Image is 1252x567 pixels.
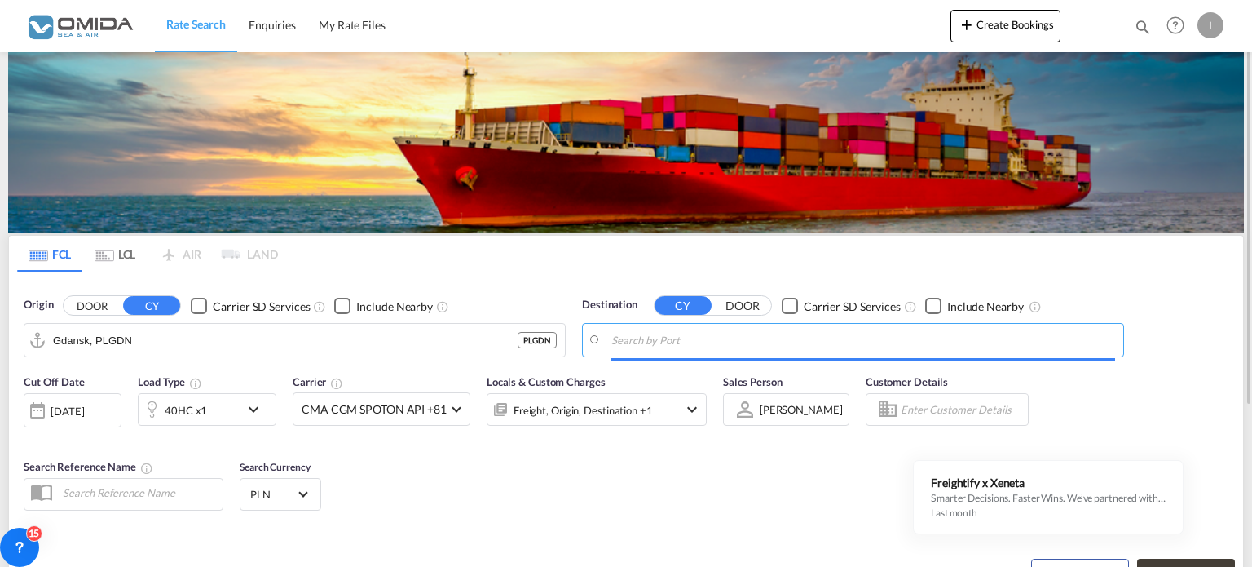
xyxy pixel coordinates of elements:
[758,398,844,422] md-select: Sales Person: IWONA ZAJĄC-FIREK
[950,10,1060,42] button: icon-plus 400-fgCreate Bookings
[213,299,310,315] div: Carrier SD Services
[250,487,296,502] span: PLN
[760,403,843,416] div: [PERSON_NAME]
[138,375,202,388] span: Load Type
[313,300,326,313] md-icon: Unchecked: Search for CY (Container Yard) services for all selected carriers.Checked : Search for...
[165,399,207,422] div: 40HC x1
[24,297,53,313] span: Origin
[901,397,1023,422] input: Enter Customer Details
[53,328,518,352] input: Search by Port
[24,7,134,44] img: 459c566038e111ed959c4fc4f0a4b274.png
[191,297,310,314] md-checkbox: Checkbox No Ink
[583,324,1123,357] md-input-container: Jebel Ali, AEJEA
[514,399,653,422] div: Freight Origin Destination Factory Stuffing
[244,400,271,419] md-icon: icon-chevron-down
[64,297,121,316] button: DOOR
[866,375,948,388] span: Customer Details
[293,375,343,388] span: Carrier
[17,236,278,272] md-pagination-wrapper: Use the left and right arrow keys to navigate between tabs
[1197,12,1223,38] div: I
[138,393,276,426] div: 40HC x1icon-chevron-down
[24,460,153,473] span: Search Reference Name
[319,18,386,32] span: My Rate Files
[249,482,312,506] md-select: Select Currency: zł PLNPoland Zloty
[356,299,433,315] div: Include Nearby
[723,375,782,388] span: Sales Person
[24,375,85,388] span: Cut Off Date
[189,377,202,390] md-icon: icon-information-outline
[24,426,36,448] md-datepicker: Select
[1029,300,1042,313] md-icon: Unchecked: Ignores neighbouring ports when fetching rates.Checked : Includes neighbouring ports w...
[518,332,557,348] div: PLGDN
[804,299,901,315] div: Carrier SD Services
[123,296,180,315] button: CY
[682,400,702,419] md-icon: icon-chevron-down
[582,297,637,313] span: Destination
[1162,11,1189,39] span: Help
[240,461,311,473] span: Search Currency
[17,236,82,272] md-tab-item: FCL
[1134,18,1152,42] div: icon-magnify
[330,377,343,390] md-icon: The selected Trucker/Carrierwill be displayed in the rate results If the rates are from another f...
[904,300,917,313] md-icon: Unchecked: Search for CY (Container Yard) services for all selected carriers.Checked : Search for...
[925,297,1024,314] md-checkbox: Checkbox No Ink
[302,401,447,418] span: CMA CGM SPOTON API +81
[166,17,226,31] span: Rate Search
[51,404,84,419] div: [DATE]
[957,15,976,34] md-icon: icon-plus 400-fg
[947,299,1024,315] div: Include Nearby
[334,297,433,314] md-checkbox: Checkbox No Ink
[140,462,153,475] md-icon: Your search will be saved by the below given name
[24,393,121,427] div: [DATE]
[24,324,565,357] md-input-container: Gdansk, PLGDN
[1134,18,1152,36] md-icon: icon-magnify
[782,297,901,314] md-checkbox: Checkbox No Ink
[82,236,148,272] md-tab-item: LCL
[1162,11,1197,41] div: Help
[655,296,712,315] button: CY
[714,297,771,316] button: DOOR
[8,52,1244,233] img: LCL+%26+FCL+BACKGROUND.png
[611,328,1115,352] input: Search by Port
[487,393,707,426] div: Freight Origin Destination Factory Stuffingicon-chevron-down
[249,18,296,32] span: Enquiries
[436,300,449,313] md-icon: Unchecked: Ignores neighbouring ports when fetching rates.Checked : Includes neighbouring ports w...
[487,375,606,388] span: Locals & Custom Charges
[55,481,223,505] input: Search Reference Name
